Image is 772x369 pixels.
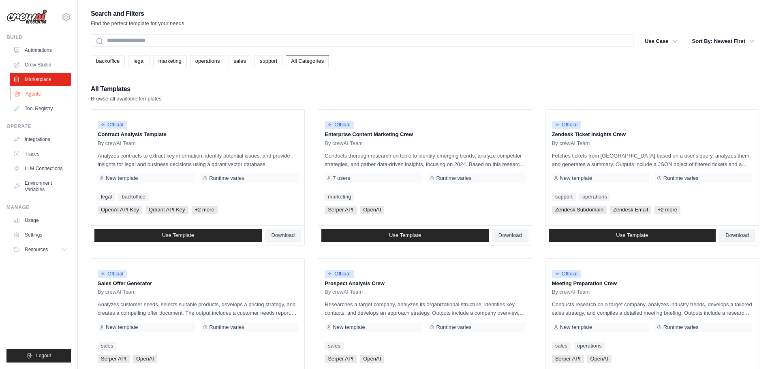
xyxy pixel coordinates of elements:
[552,279,752,288] p: Meeting Preparation Crew
[552,140,590,147] span: By crewAI Team
[190,55,225,67] a: operations
[436,324,471,331] span: Runtime varies
[640,34,682,49] button: Use Case
[663,175,699,181] span: Runtime varies
[91,83,162,95] h2: All Templates
[325,300,525,317] p: Researches a target company, analyzes its organizational structure, identifies key contacts, and ...
[492,229,528,242] a: Download
[286,55,329,67] a: All Categories
[91,8,184,19] h2: Search and Filters
[654,206,680,214] span: +2 more
[10,228,71,241] a: Settings
[325,151,525,169] p: Conducts thorough research on topic to identify emerging trends, analyze competitor strategies, a...
[552,289,590,295] span: By crewAI Team
[209,324,244,331] span: Runtime varies
[98,342,116,350] a: sales
[10,102,71,115] a: Tool Registry
[106,324,138,331] span: New template
[333,175,350,181] span: 7 users
[6,204,71,211] div: Manage
[153,55,187,67] a: marketing
[10,133,71,146] a: Integrations
[552,193,576,201] a: support
[325,279,525,288] p: Prospect Analysis Crew
[552,130,752,139] p: Zendesk Ticket Insights Crew
[552,121,581,129] span: Official
[98,193,115,201] a: legal
[719,229,755,242] a: Download
[10,44,71,57] a: Automations
[229,55,251,67] a: sales
[579,193,610,201] a: operations
[106,175,138,181] span: New template
[192,206,218,214] span: +2 more
[118,193,148,201] a: backoffice
[731,330,772,369] iframe: Chat Widget
[325,193,354,201] a: marketing
[162,232,194,239] span: Use Template
[552,342,571,350] a: sales
[6,9,47,25] img: Logo
[360,206,384,214] span: OpenAI
[98,121,127,129] span: Official
[98,206,142,214] span: OpenAI API Key
[552,300,752,317] p: Conducts research on a target company, analyzes industry trends, develops a tailored sales strate...
[265,229,302,242] a: Download
[389,232,421,239] span: Use Template
[552,206,607,214] span: Zendesk Subdomain
[10,162,71,175] a: LLM Connections
[25,246,48,253] span: Resources
[98,140,136,147] span: By crewAI Team
[325,121,354,129] span: Official
[98,151,298,169] p: Analyzes contracts to extract key information, identify potential issues, and provide insights fo...
[560,175,592,181] span: New template
[6,34,71,41] div: Build
[36,352,51,359] span: Logout
[98,300,298,317] p: Analyzes customer needs, selects suitable products, develops a pricing strategy, and creates a co...
[6,349,71,363] button: Logout
[610,206,651,214] span: Zendesk Email
[128,55,150,67] a: legal
[11,87,72,100] a: Agents
[325,270,354,278] span: Official
[325,289,363,295] span: By crewAI Team
[98,279,298,288] p: Sales Offer Generator
[725,232,749,239] span: Download
[549,229,716,242] a: Use Template
[325,140,363,147] span: By crewAI Team
[560,324,592,331] span: New template
[325,130,525,139] p: Enterprise Content Marketing Crew
[325,206,357,214] span: Serper API
[552,151,752,169] p: Fetches tickets from [GEOGRAPHIC_DATA] based on a user's query, analyzes them, and generates a su...
[94,229,262,242] a: Use Template
[10,243,71,256] button: Resources
[687,34,759,49] button: Sort By: Newest First
[133,355,157,363] span: OpenAI
[321,229,489,242] a: Use Template
[552,355,584,363] span: Serper API
[498,232,522,239] span: Download
[663,324,699,331] span: Runtime varies
[360,355,384,363] span: OpenAI
[552,270,581,278] span: Official
[436,175,471,181] span: Runtime varies
[98,289,136,295] span: By crewAI Team
[587,355,612,363] span: OpenAI
[98,130,298,139] p: Contract Analysis Template
[10,73,71,86] a: Marketplace
[325,342,343,350] a: sales
[98,270,127,278] span: Official
[10,214,71,227] a: Usage
[272,232,295,239] span: Download
[10,147,71,160] a: Traces
[574,342,605,350] a: operations
[91,19,184,28] p: Find the perfect template for your needs
[209,175,244,181] span: Runtime varies
[91,95,162,103] p: Browse all available templates
[10,58,71,71] a: Crew Studio
[98,355,130,363] span: Serper API
[10,177,71,196] a: Environment Variables
[333,324,365,331] span: New template
[6,123,71,130] div: Operate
